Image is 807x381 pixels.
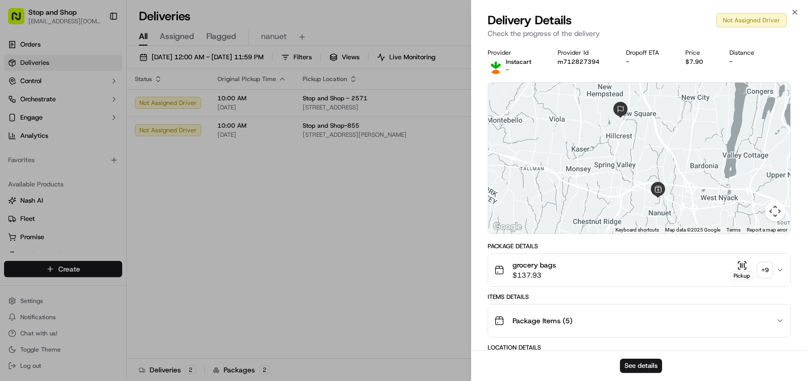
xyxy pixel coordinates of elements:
div: Location Details [488,344,791,352]
button: Pickup+9 [730,260,772,280]
button: Package Items (5) [488,304,790,337]
a: Powered byPylon [71,171,123,179]
span: $137.93 [512,270,556,280]
div: Items Details [488,293,791,301]
span: Pylon [101,172,123,179]
div: Provider Id [558,49,610,57]
div: Distance [729,49,764,57]
div: Start new chat [34,97,166,107]
div: Dropoff ETA [626,49,669,57]
a: Terms (opens in new tab) [726,227,741,233]
a: Report a map error [747,227,787,233]
button: Start new chat [172,100,185,112]
div: $7.90 [685,58,713,66]
a: 📗Knowledge Base [6,143,82,161]
a: Open this area in Google Maps (opens a new window) [491,220,524,234]
img: 1736555255976-a54dd68f-1ca7-489b-9aae-adbdc363a1c4 [10,97,28,115]
p: Instacart [506,58,531,66]
div: - [626,58,669,66]
img: Nash [10,10,30,30]
div: 📗 [10,148,18,156]
span: Knowledge Base [20,147,78,157]
div: Pickup [730,272,754,280]
button: Pickup [730,260,754,280]
div: Package Details [488,242,791,250]
button: grocery bags$137.93Pickup+9 [488,254,790,286]
p: Check the progress of the delivery [488,28,791,39]
button: Map camera controls [765,201,785,221]
span: grocery bags [512,260,556,270]
span: Map data ©2025 Google [665,227,720,233]
input: Got a question? Start typing here... [26,65,182,76]
button: See details [620,359,662,373]
div: - [729,58,764,66]
p: Welcome 👋 [10,41,185,57]
img: profile_instacart_ahold_partner.png [488,58,504,74]
button: m712827394 [558,58,600,66]
div: 💻 [86,148,94,156]
img: Google [491,220,524,234]
div: We're available if you need us! [34,107,128,115]
button: Keyboard shortcuts [615,226,659,234]
span: Delivery Details [488,12,572,28]
div: Provider [488,49,541,57]
span: API Documentation [96,147,163,157]
span: Package Items ( 5 ) [512,316,572,326]
span: - [506,66,509,74]
div: + 9 [758,263,772,277]
div: Price [685,49,713,57]
a: 💻API Documentation [82,143,167,161]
